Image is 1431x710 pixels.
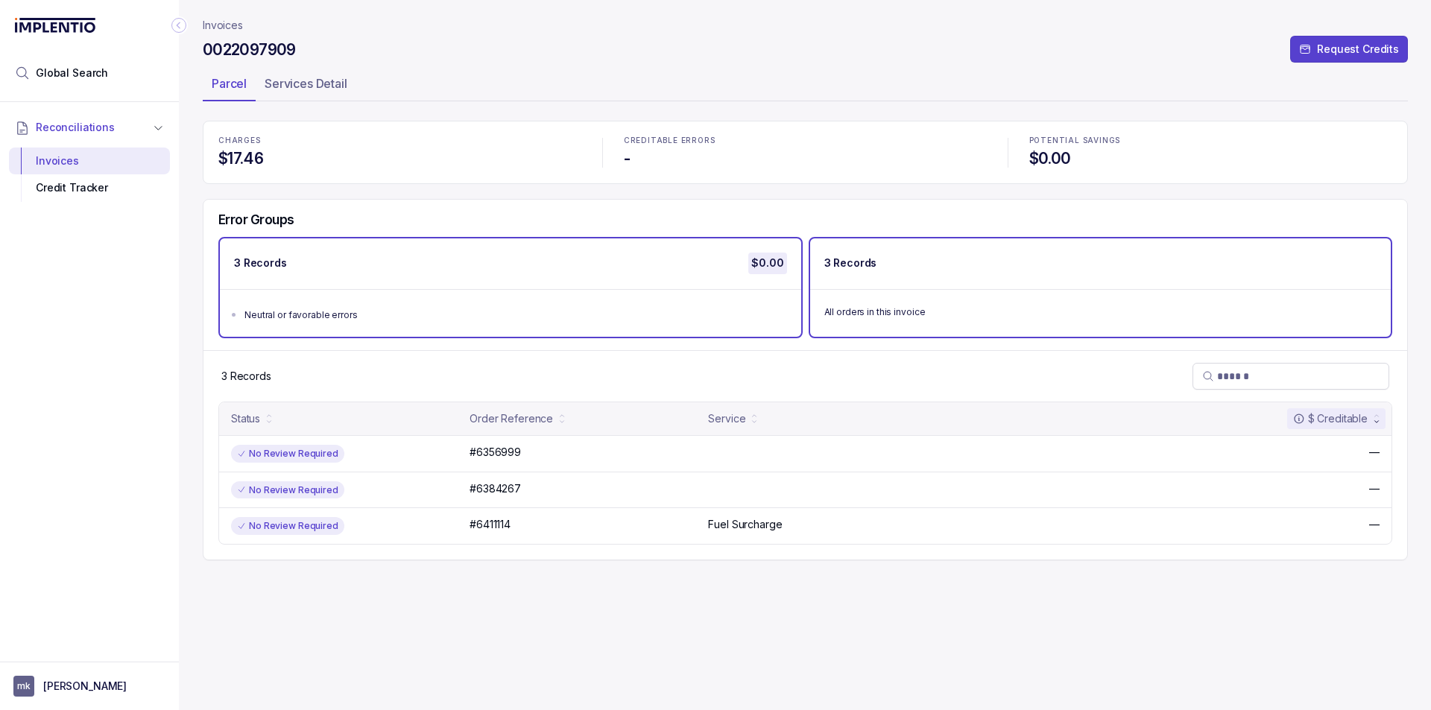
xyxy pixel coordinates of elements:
[221,369,271,384] div: Remaining page entries
[221,369,271,384] p: 3 Records
[218,136,581,145] p: CHARGES
[231,445,344,463] div: No Review Required
[470,517,511,532] p: #6411114
[708,411,745,426] div: Service
[170,16,188,34] div: Collapse Icon
[470,445,521,460] p: #6356999
[824,256,877,270] p: 3 Records
[203,18,243,33] a: Invoices
[1369,481,1380,496] p: —
[203,39,296,60] h4: 0022097909
[203,72,256,101] li: Tab Parcel
[244,308,786,323] div: Neutral or favorable errors
[21,174,158,201] div: Credit Tracker
[43,679,127,694] p: [PERSON_NAME]
[231,517,344,535] div: No Review Required
[1290,36,1408,63] button: Request Credits
[470,481,521,496] p: #6384267
[21,148,158,174] div: Invoices
[231,481,344,499] div: No Review Required
[748,253,786,273] p: $0.00
[231,411,260,426] div: Status
[234,256,287,270] p: 3 Records
[1369,517,1380,532] p: —
[13,676,34,697] span: User initials
[36,120,115,135] span: Reconciliations
[624,136,987,145] p: CREDITABLE ERRORS
[13,676,165,697] button: User initials[PERSON_NAME]
[624,148,987,169] h4: -
[218,148,581,169] h4: $17.46
[824,305,1377,320] p: All orders in this invoice
[1029,148,1392,169] h4: $0.00
[1317,42,1399,57] p: Request Credits
[9,111,170,144] button: Reconciliations
[470,411,553,426] div: Order Reference
[1369,445,1380,460] p: —
[1293,411,1368,426] div: $ Creditable
[212,75,247,92] p: Parcel
[708,517,782,532] p: Fuel Surcharge
[203,72,1408,101] ul: Tab Group
[265,75,347,92] p: Services Detail
[9,145,170,205] div: Reconciliations
[203,18,243,33] nav: breadcrumb
[218,212,294,228] h5: Error Groups
[1029,136,1392,145] p: POTENTIAL SAVINGS
[36,66,108,80] span: Global Search
[256,72,356,101] li: Tab Services Detail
